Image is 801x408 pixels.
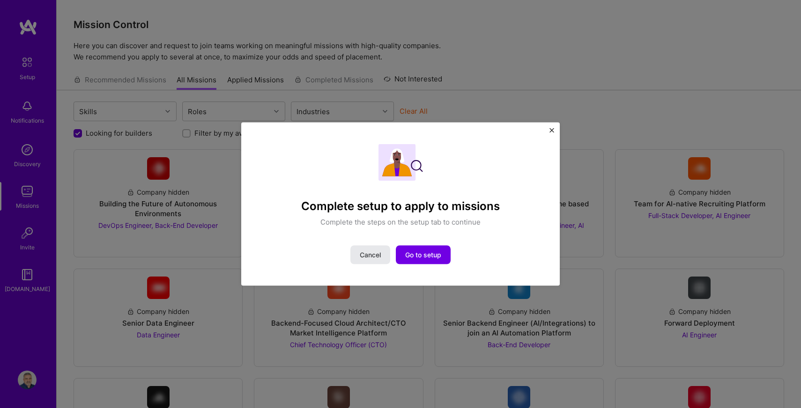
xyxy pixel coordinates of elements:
button: Go to setup [396,245,451,264]
p: Complete the steps on the setup tab to continue [320,217,481,226]
img: Complete setup illustration [378,144,423,181]
span: Go to setup [405,250,441,259]
span: Cancel [360,250,381,259]
button: Close [549,128,554,138]
button: Cancel [350,245,390,264]
h4: Complete setup to apply to missions [301,200,500,213]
